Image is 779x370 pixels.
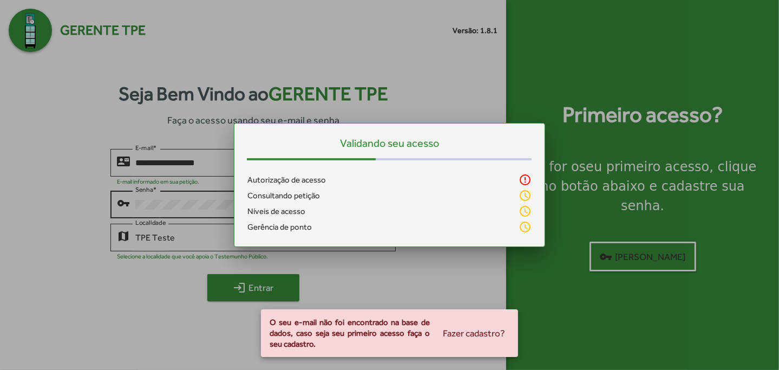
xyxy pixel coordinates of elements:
[519,173,532,186] mat-icon: error_outline
[519,205,532,218] mat-icon: schedule
[247,221,312,233] span: Gerência de ponto
[247,137,532,150] h5: Validando seu acesso
[519,220,532,233] mat-icon: schedule
[443,323,505,343] span: Fazer cadastro?
[519,189,532,202] mat-icon: schedule
[270,317,430,349] span: O seu e-mail não foi encontrado na base de dados, caso seja seu primeiro acesso faça o seu cadastro.
[247,205,305,218] span: Níveis de acesso
[434,323,514,343] button: Fazer cadastro?
[247,174,326,186] span: Autorização de acesso
[247,190,320,202] span: Consultando petição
